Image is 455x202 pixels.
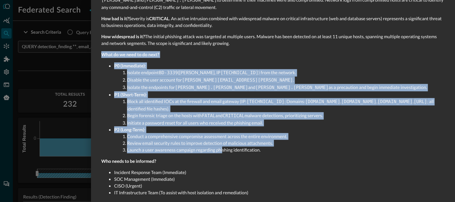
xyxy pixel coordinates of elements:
[414,99,427,104] code: [URL]
[114,63,146,68] strong: P0 (Immediate):
[378,99,413,104] code: [DOMAIN_NAME]
[114,182,445,189] li: CISO (Urgent)
[182,78,293,83] code: [PERSON_NAME][EMAIL_ADDRESS][PERSON_NAME]
[255,85,329,90] code: [PERSON_NAME].[PERSON_NAME]
[114,127,145,132] strong: P2 (Long-Term):
[247,99,285,104] code: [TECHNICAL_ID]
[101,16,129,21] strong: How bad is it?
[127,84,445,91] li: Isolate the endpoints for and as a precaution and begin immediate investigation.
[127,76,445,84] li: Disable the user account for .
[101,158,156,164] strong: Who needs to be informed?
[341,99,377,104] code: [DOMAIN_NAME]
[101,34,145,39] strong: How widespread is it?
[175,85,248,90] code: [PERSON_NAME].[PERSON_NAME]
[101,15,445,29] p: Severity is . An active intrusion combined with widespread malware on critical infrastructure (we...
[127,119,445,126] li: Initiate a password reset for all users who received the phishing email.
[127,112,445,119] li: Begin forensic triage on the hosts with and malware detections, prioritizing servers.
[127,69,445,76] li: Isolate endpoint ([PERSON_NAME], IP ) from the network.
[305,99,341,104] code: [DOMAIN_NAME]
[202,113,215,119] code: FATAL
[101,33,445,47] p: The initial phishing attack was targeted at multiple users. Malware has been detected on at least...
[159,70,178,75] code: BD-3339
[221,70,259,75] code: [TECHNICAL_ID]
[223,113,244,119] code: CRITICAL
[149,16,169,21] strong: CRITICAL
[127,98,445,112] li: Block all identified IOCs at the firewall and email gateway (IP: ; Domains: , , , ; all identifie...
[114,176,445,182] li: SOC Management (Immediate)
[101,52,159,57] strong: What do we need to do next?
[114,92,147,97] strong: P1 (Short-Term):
[114,169,445,176] li: Incident Response Team (Immediate)
[127,140,445,146] li: Review email security rules to improve detection of malicious attachments.
[114,189,445,196] li: IT Infrastructure Team (To assist with host isolation and remediation)
[127,133,445,140] li: Conduct a comprehensive compromise assessment across the entire environment.
[127,146,445,153] li: Launch a user awareness campaign regarding phishing identification.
